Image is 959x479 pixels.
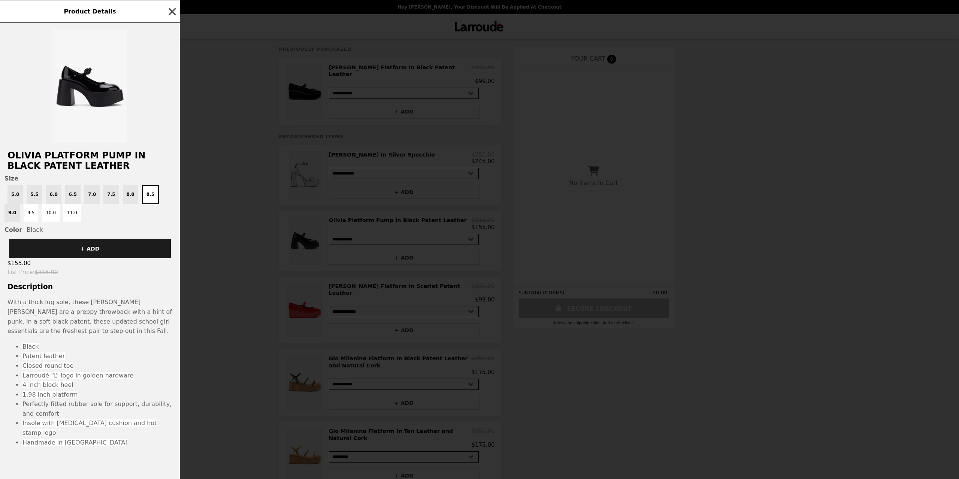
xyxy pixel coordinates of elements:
div: Black [4,226,175,233]
span: Insole with [MEDICAL_DATA] cushion and hot stamp logo [22,419,157,436]
span: Handmade in [GEOGRAPHIC_DATA] [22,439,127,446]
button: 9.5 [24,204,38,222]
span: Larroudé “L” logo in golden hardware [22,372,133,379]
li: Perfectly fitted rubber sole for support, durability, and comfort [22,399,172,418]
span: Patent leather [22,352,65,360]
span: Size [4,175,175,182]
span: 4 inch block heel [22,381,73,388]
span: $315.00 [35,269,58,276]
button: 10.0 [42,204,60,222]
span: With a thick lug sole, these [PERSON_NAME] [PERSON_NAME] are a preppy throwback with a hint of pu... [7,298,172,334]
span: 1.98 inch platform [22,391,78,398]
span: Product Details [64,8,116,15]
button: 11.0 [63,204,81,222]
span: Black [22,343,39,350]
span: Color [4,226,22,233]
img: 8.5 / Black [52,30,127,143]
span: Closed round toe [22,362,73,369]
button: 8.5 [142,185,159,204]
button: + ADD [9,239,171,258]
